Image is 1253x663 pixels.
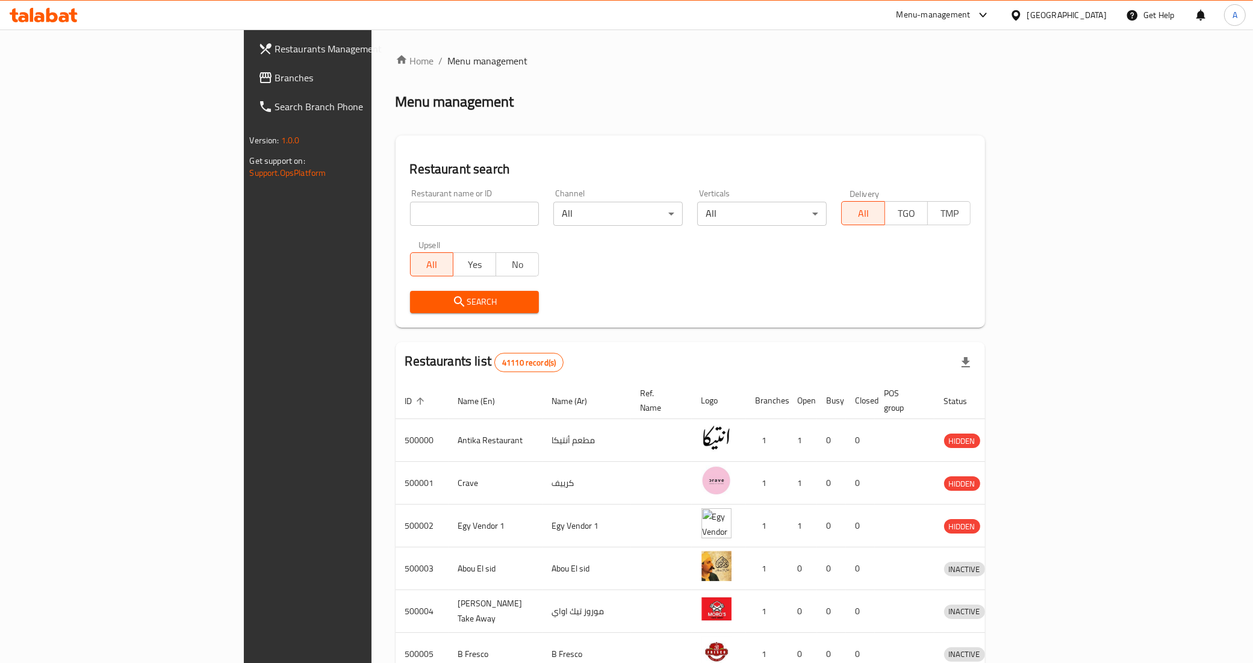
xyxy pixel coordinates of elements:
[448,54,528,68] span: Menu management
[850,189,880,198] label: Delivery
[1233,8,1237,22] span: A
[249,63,453,92] a: Branches
[641,386,677,415] span: Ref. Name
[275,42,444,56] span: Restaurants Management
[817,590,846,633] td: 0
[846,382,875,419] th: Closed
[543,462,631,505] td: كرييف
[788,547,817,590] td: 0
[817,462,846,505] td: 0
[846,462,875,505] td: 0
[951,348,980,377] div: Export file
[817,547,846,590] td: 0
[453,252,496,276] button: Yes
[944,477,980,491] span: HIDDEN
[817,382,846,419] th: Busy
[846,419,875,462] td: 0
[890,205,923,222] span: TGO
[553,202,683,226] div: All
[701,423,732,453] img: Antika Restaurant
[692,382,746,419] th: Logo
[846,505,875,547] td: 0
[885,201,928,225] button: TGO
[405,394,428,408] span: ID
[701,508,732,538] img: Egy Vendor 1
[944,605,985,619] div: INACTIVE
[449,462,543,505] td: Crave
[458,256,491,273] span: Yes
[410,202,539,226] input: Search for restaurant name or ID..
[249,34,453,63] a: Restaurants Management
[944,605,985,618] span: INACTIVE
[281,132,300,148] span: 1.0.0
[746,505,788,547] td: 1
[697,202,827,226] div: All
[897,8,971,22] div: Menu-management
[846,590,875,633] td: 0
[396,92,514,111] h2: Menu management
[944,647,985,661] span: INACTIVE
[410,160,971,178] h2: Restaurant search
[415,256,449,273] span: All
[701,551,732,581] img: Abou El sid
[552,394,603,408] span: Name (Ar)
[944,647,985,662] div: INACTIVE
[885,386,920,415] span: POS group
[250,132,279,148] span: Version:
[250,165,326,181] a: Support.OpsPlatform
[746,462,788,505] td: 1
[495,357,563,369] span: 41110 record(s)
[449,505,543,547] td: Egy Vendor 1
[746,590,788,633] td: 1
[817,505,846,547] td: 0
[701,465,732,496] img: Crave
[543,505,631,547] td: Egy Vendor 1
[788,505,817,547] td: 1
[543,419,631,462] td: مطعم أنتيكا
[405,352,564,372] h2: Restaurants list
[927,201,971,225] button: TMP
[933,205,966,222] span: TMP
[944,394,983,408] span: Status
[449,547,543,590] td: Abou El sid
[449,419,543,462] td: Antika Restaurant
[817,419,846,462] td: 0
[494,353,564,372] div: Total records count
[496,252,539,276] button: No
[249,92,453,121] a: Search Branch Phone
[944,519,980,534] div: HIDDEN
[788,462,817,505] td: 1
[458,394,511,408] span: Name (En)
[410,252,453,276] button: All
[543,547,631,590] td: Abou El sid
[420,294,530,310] span: Search
[746,419,788,462] td: 1
[944,434,980,448] span: HIDDEN
[746,382,788,419] th: Branches
[501,256,534,273] span: No
[250,153,305,169] span: Get support on:
[788,590,817,633] td: 0
[788,419,817,462] td: 1
[944,562,985,576] span: INACTIVE
[788,382,817,419] th: Open
[701,594,732,624] img: Moro's Take Away
[449,590,543,633] td: [PERSON_NAME] Take Away
[847,205,880,222] span: All
[275,70,444,85] span: Branches
[944,476,980,491] div: HIDDEN
[1027,8,1107,22] div: [GEOGRAPHIC_DATA]
[543,590,631,633] td: موروز تيك اواي
[418,240,441,249] label: Upsell
[396,54,986,68] nav: breadcrumb
[275,99,444,114] span: Search Branch Phone
[746,547,788,590] td: 1
[841,201,885,225] button: All
[846,547,875,590] td: 0
[944,520,980,534] span: HIDDEN
[410,291,539,313] button: Search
